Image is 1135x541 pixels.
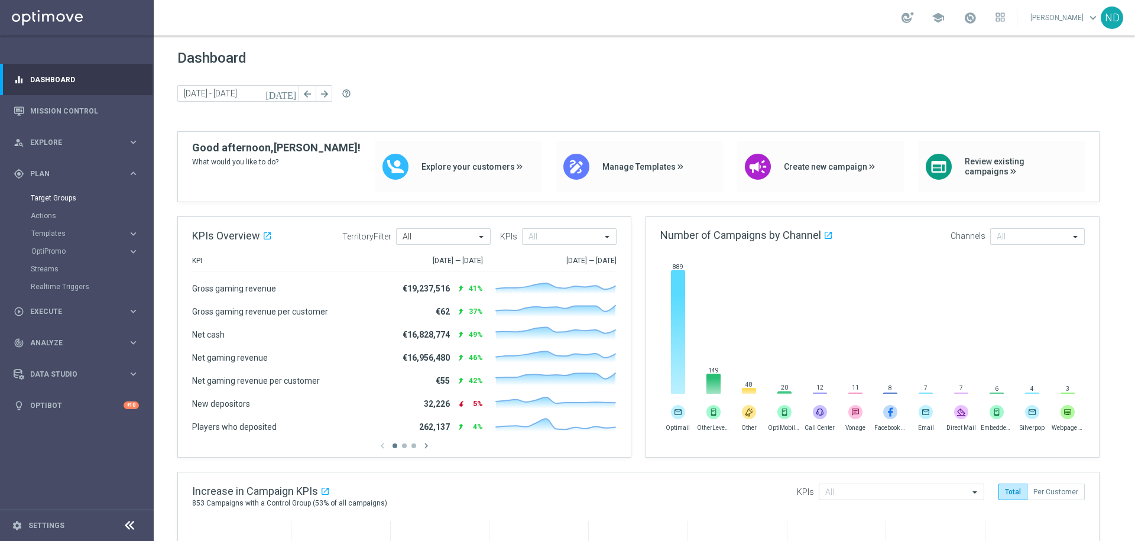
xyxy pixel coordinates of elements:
[128,368,139,380] i: keyboard_arrow_right
[14,64,139,95] div: Dashboard
[31,264,123,274] a: Streams
[31,229,140,238] button: Templates keyboard_arrow_right
[31,189,153,207] div: Target Groups
[31,207,153,225] div: Actions
[31,260,153,278] div: Streams
[30,339,128,346] span: Analyze
[30,371,128,378] span: Data Studio
[1029,9,1101,27] a: [PERSON_NAME]keyboard_arrow_down
[14,306,24,317] i: play_circle_outline
[30,64,139,95] a: Dashboard
[14,390,139,421] div: Optibot
[128,228,139,239] i: keyboard_arrow_right
[31,225,153,242] div: Templates
[14,338,24,348] i: track_changes
[128,306,139,317] i: keyboard_arrow_right
[14,369,128,380] div: Data Studio
[31,278,153,296] div: Realtime Triggers
[13,106,140,116] button: Mission Control
[13,75,140,85] button: equalizer Dashboard
[14,169,24,179] i: gps_fixed
[128,137,139,148] i: keyboard_arrow_right
[14,306,128,317] div: Execute
[14,137,128,148] div: Explore
[31,193,123,203] a: Target Groups
[128,246,139,257] i: keyboard_arrow_right
[13,370,140,379] button: Data Studio keyboard_arrow_right
[14,400,24,411] i: lightbulb
[31,247,140,256] button: OptiPromo keyboard_arrow_right
[31,248,128,255] div: OptiPromo
[124,401,139,409] div: +10
[30,139,128,146] span: Explore
[28,522,64,529] a: Settings
[31,230,116,237] span: Templates
[128,168,139,179] i: keyboard_arrow_right
[31,282,123,291] a: Realtime Triggers
[128,337,139,348] i: keyboard_arrow_right
[30,95,139,127] a: Mission Control
[14,137,24,148] i: person_search
[30,170,128,177] span: Plan
[31,242,153,260] div: OptiPromo
[31,230,128,237] div: Templates
[13,307,140,316] button: play_circle_outline Execute keyboard_arrow_right
[31,211,123,221] a: Actions
[13,138,140,147] button: person_search Explore keyboard_arrow_right
[932,11,945,24] span: school
[14,169,128,179] div: Plan
[14,95,139,127] div: Mission Control
[13,401,140,410] button: lightbulb Optibot +10
[13,169,140,179] button: gps_fixed Plan keyboard_arrow_right
[30,308,128,315] span: Execute
[30,390,124,421] a: Optibot
[14,74,24,85] i: equalizer
[13,338,140,348] button: track_changes Analyze keyboard_arrow_right
[1087,11,1100,24] span: keyboard_arrow_down
[14,338,128,348] div: Analyze
[12,520,22,531] i: settings
[31,248,116,255] span: OptiPromo
[1101,7,1123,29] div: ND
